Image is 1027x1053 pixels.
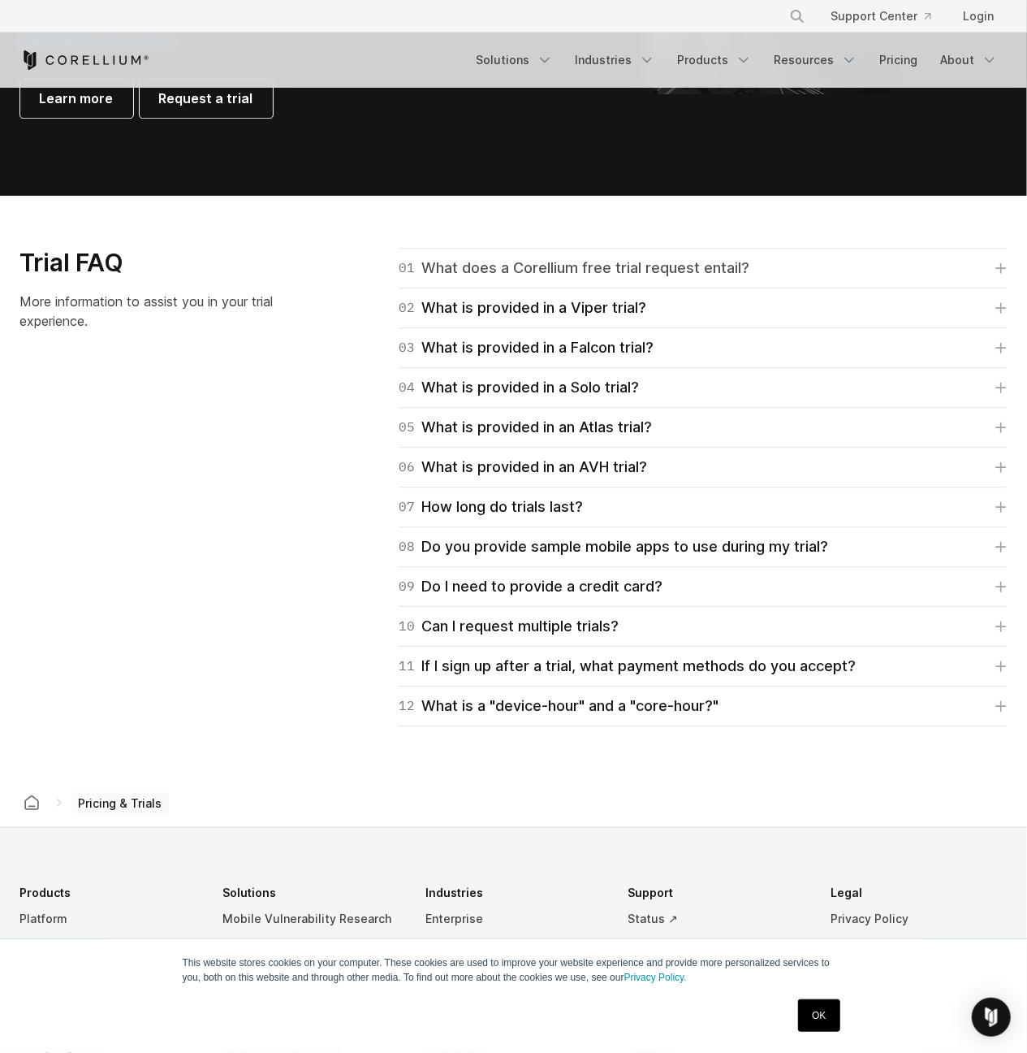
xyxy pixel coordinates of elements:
p: This website stores cookies on your computer. These cookies are used to improve your website expe... [183,955,845,985]
span: 01 [399,257,415,279]
a: Support Center [818,2,944,31]
a: Corellium Home [20,50,149,70]
a: 08Do you provide sample mobile apps to use during my trial? [399,535,1007,558]
span: Request a trial [159,89,253,108]
div: What is provided in a Viper trial? [399,297,646,319]
div: Can I request multiple trials? [399,615,619,638]
a: 12What is a "device-hour" and a "core-hour?" [399,695,1007,717]
p: More information to assist you in your trial experience. [20,292,305,331]
a: Corellium Viper [20,932,197,958]
div: Do I need to provide a credit card? [399,575,662,598]
div: What is a "device-hour" and a "core-hour?" [399,695,718,717]
a: Enterprise [425,906,602,932]
a: 05What is provided in an Atlas trial? [399,416,1007,439]
a: Support Center ↗ [628,932,805,958]
span: 07 [399,496,415,518]
a: Corellium home [17,791,46,814]
span: Pricing & Trials [72,792,169,815]
span: 11 [399,655,415,678]
div: What is provided in an AVH trial? [399,456,647,479]
a: 09Do I need to provide a credit card? [399,575,1007,598]
div: If I sign up after a trial, what payment methods do you accept? [399,655,856,678]
div: What is provided in an Atlas trial? [399,416,652,439]
div: Do you provide sample mobile apps to use during my trial? [399,535,828,558]
a: 07How long do trials last? [399,496,1007,518]
div: Navigation Menu [770,2,1008,31]
span: 02 [399,297,415,319]
span: 06 [399,456,415,479]
span: 09 [399,575,415,598]
a: Resources [765,45,867,75]
span: 05 [399,416,415,439]
a: Platform [20,906,197,932]
span: Learn more [40,89,114,108]
a: Status ↗ [628,906,805,932]
a: Mobile Vulnerability Research [222,906,399,932]
div: Open Intercom Messenger [972,998,1011,1037]
div: What is provided in a Falcon trial? [399,336,654,359]
a: Solutions [467,45,563,75]
a: Privacy Policy [831,906,1008,932]
a: 06What is provided in an AVH trial? [399,456,1007,479]
a: 04What is provided in a Solo trial? [399,376,1007,399]
a: Login [951,2,1008,31]
span: 03 [399,336,415,359]
span: 12 [399,695,415,717]
div: Navigation Menu [467,45,1008,75]
a: Pricing [870,45,928,75]
a: 11If I sign up after a trial, what payment methods do you accept? [399,655,1007,678]
a: About [931,45,1008,75]
span: 04 [399,376,415,399]
div: What does a Corellium free trial request entail? [399,257,749,279]
span: 08 [399,535,415,558]
a: 10Can I request multiple trials? [399,615,1007,638]
a: Learn more [20,79,133,118]
a: Products [668,45,762,75]
button: Search [783,2,812,31]
a: Terms of Use [831,932,1008,958]
span: 10 [399,615,415,638]
a: OK [798,999,839,1032]
a: 02What is provided in a Viper trial? [399,297,1007,319]
a: Mobile App Pentesting [222,932,399,958]
a: Privacy Policy. [624,972,687,983]
a: 03What is provided in a Falcon trial? [399,336,1007,359]
a: Government [425,932,602,958]
a: Request a trial [140,79,273,118]
a: 01What does a Corellium free trial request entail? [399,257,1007,279]
a: Industries [566,45,665,75]
div: How long do trials last? [399,496,583,518]
div: What is provided in a Solo trial? [399,376,639,399]
h3: Trial FAQ [20,248,305,279]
